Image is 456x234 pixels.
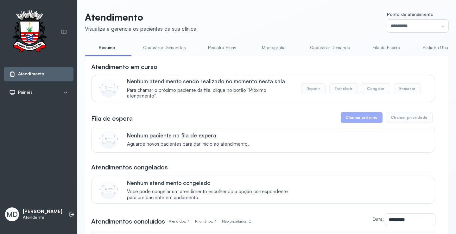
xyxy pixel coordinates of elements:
label: Data: [373,216,384,222]
span: Atendimento [18,71,44,77]
p: Atendidos: 7 [169,217,195,226]
span: Painéis [18,90,33,95]
button: Transferir [329,83,358,94]
img: Imagem de CalloutCard [99,180,118,199]
a: Pediatra Eleny [200,42,244,53]
p: Nenhum atendimento sendo realizado no momento nesta sala [127,78,294,85]
img: Imagem de CalloutCard [99,130,118,149]
span: Para chamar o próximo paciente da fila, clique no botão “Próximo atendimento”. [127,87,294,99]
p: Prioritários: 7 [195,217,222,226]
p: Atendente [23,215,62,220]
span: Você pode congelar um atendimento escolhendo a opção correspondente para um paciente em andamento. [127,189,294,201]
h3: Atendimentos congelados [91,163,168,172]
button: Chamar prioridade [386,112,433,123]
button: Repetir [301,83,326,94]
img: Imagem de CalloutCard [99,79,118,98]
img: Logotipo do estabelecimento [7,10,52,54]
a: Mamografia [252,42,296,53]
button: Encerrar [394,83,421,94]
span: Aguarde novos pacientes para dar início ao atendimento. [127,141,249,147]
p: [PERSON_NAME] [23,209,62,215]
span: | [218,219,219,224]
h3: Fila de espera [91,114,133,123]
button: Chamar próximo [341,112,383,123]
p: Nenhum atendimento congelado [127,180,294,186]
p: Nenhum paciente na fila de espera [127,132,249,139]
button: Congelar [362,83,390,94]
a: Cadastrar Demanda [304,42,357,53]
span: Ponto de atendimento [387,11,434,17]
p: Não prioritários: 0 [222,217,251,226]
p: Atendimento [85,11,196,23]
a: Resumo [85,42,129,53]
a: Fila de Espera [364,42,409,53]
a: Cadastrar Demandas [137,42,192,53]
a: Atendimento [9,71,68,77]
h3: Atendimentos concluídos [91,217,165,226]
h3: Atendimento em curso [91,62,157,71]
div: Visualize e gerencie os pacientes da sua clínica [85,25,196,32]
